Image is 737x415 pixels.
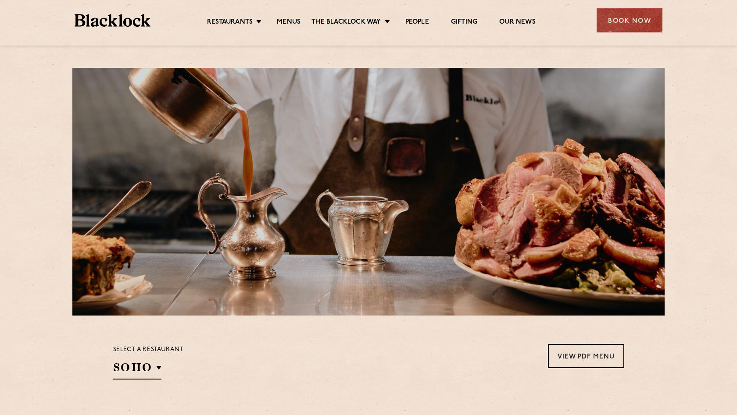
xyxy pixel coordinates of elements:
a: Our News [499,18,536,28]
h2: SOHO [113,360,161,380]
img: BL_Textured_Logo-footer-cropped.svg [75,14,150,27]
a: View PDF Menu [548,344,624,368]
a: Menus [277,18,301,28]
p: Select a restaurant [113,344,184,355]
a: People [405,18,429,28]
a: Restaurants [207,18,253,28]
a: The Blacklock Way [311,18,381,28]
a: Gifting [451,18,477,28]
div: Book Now [597,8,662,32]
